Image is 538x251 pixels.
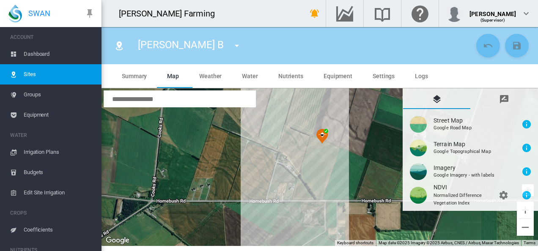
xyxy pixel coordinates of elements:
span: Edit Site Irrigation [24,183,95,203]
span: WATER [10,128,95,142]
span: ACCOUNT [10,30,95,44]
span: Map [167,73,179,79]
md-tab-item: Map Layer Control [403,89,470,109]
span: CROPS [10,206,95,220]
md-icon: Click here for help [410,8,430,19]
img: SWAN-Landscape-Logo-Colour-drop.png [8,5,22,22]
a: Open this area in Google Maps (opens a new window) [104,235,132,246]
a: Terms [524,240,535,245]
span: Equipment [324,73,352,79]
button: Layer information [518,187,535,204]
md-icon: icon-layers [432,94,442,104]
md-icon: icon-bell-ring [310,8,320,19]
button: NDVI Normalized Difference Vegetation Index Layer settings Layer information [403,183,538,207]
span: Settings [373,73,395,79]
span: [PERSON_NAME] B [138,39,224,51]
button: Save Changes [505,34,529,57]
md-tab-item: Drawing Manager [470,89,538,109]
md-icon: icon-undo [483,41,493,51]
md-icon: icon-message-draw [499,94,509,104]
md-tab-content: Map Layer Control [403,109,538,210]
button: Street Map Google Road Map Layer information [403,112,538,136]
span: (Supervisor) [480,18,505,22]
md-icon: icon-cog [498,190,508,200]
div: [PERSON_NAME] Farming [119,8,222,19]
span: SWAN [28,8,50,19]
button: icon-bell-ring [306,5,323,22]
md-icon: Go to the Data Hub [335,8,355,19]
md-icon: icon-content-save [512,41,522,51]
span: Irrigation Plans [24,142,95,162]
md-icon: icon-information [522,119,532,129]
img: Google [104,235,132,246]
img: profile.jpg [446,5,463,22]
span: Logs [415,73,428,79]
span: Weather [199,73,222,79]
span: Dashboard [24,44,95,64]
md-icon: icon-map-marker-radius [114,41,124,51]
button: Click to go to list of Sites [111,37,128,54]
md-icon: icon-information [522,166,532,177]
span: Groups [24,85,95,105]
button: Layer information [518,116,535,133]
div: [PERSON_NAME] [469,6,516,15]
md-icon: icon-menu-down [232,41,242,51]
button: Layer information [518,163,535,180]
span: Sites [24,64,95,85]
md-icon: icon-pin [85,8,95,19]
span: Summary [122,73,147,79]
span: Map data ©2025 Imagery ©2025 Airbus, CNES / Airbus, Maxar Technologies [379,240,519,245]
md-icon: icon-information [522,190,532,200]
span: Coefficients [24,220,95,240]
button: Cancel Changes [476,34,500,57]
button: Layer information [518,139,535,156]
md-icon: icon-chevron-down [521,8,531,19]
button: Layer settings [495,187,512,204]
span: Nutrients [278,73,303,79]
button: icon-menu-down [228,37,245,54]
button: Imagery Google Imagery - with labels Layer information [403,160,538,183]
span: Water [242,73,258,79]
button: Keyboard shortcuts [337,240,373,246]
span: Budgets [24,162,95,183]
md-icon: icon-information [522,143,532,153]
button: Zoom out [517,219,534,236]
span: Equipment [24,105,95,125]
md-icon: Search the knowledge base [372,8,393,19]
button: Terrain Map Google Topographical Map Layer information [403,136,538,160]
